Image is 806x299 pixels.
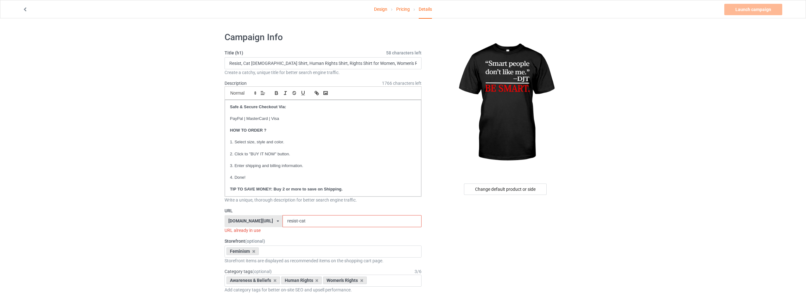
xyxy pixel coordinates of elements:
[230,139,416,145] p: 1. Select size, style and color.
[225,32,422,43] h1: Campaign Info
[230,128,266,133] strong: HOW TO ORDER ?
[419,0,432,19] div: Details
[230,104,286,109] strong: Safe & Secure Checkout Via:
[245,239,265,244] span: (optional)
[252,269,272,274] span: (optional)
[225,208,422,214] label: URL
[323,277,367,284] div: Women's Rights
[225,258,422,264] div: Storefront items are displayed as recommended items on the shopping cart page.
[230,187,343,191] strong: TIP TO SAVE MONEY: Buy 2 or more to save on Shipping.
[415,268,422,275] div: 3 / 6
[226,277,280,284] div: Awareness & Beliefs
[464,184,547,195] div: Change default product or side
[230,116,416,122] p: PayPal | MasterCard | Visa
[225,81,247,86] label: Description
[230,151,416,157] p: 2. Click to "BUY IT NOW" button.
[374,0,387,18] a: Design
[230,175,416,181] p: 4. Done!
[228,219,273,223] div: [DOMAIN_NAME][URL]
[225,238,422,244] label: Storefront
[225,197,422,203] div: Write a unique, thorough description for better search engine traffic.
[225,50,422,56] label: Title (h1)
[225,268,272,275] label: Category tags
[230,163,416,169] p: 3. Enter shipping and billing information.
[225,69,422,76] div: Create a catchy, unique title for better search engine traffic.
[226,247,259,255] div: Feminism
[281,277,322,284] div: Human Rights
[382,80,422,86] span: 1766 characters left
[386,50,422,56] span: 58 characters left
[225,227,422,234] div: URL already in use
[396,0,410,18] a: Pricing
[225,287,422,293] div: Add category tags for better on-site SEO and upsell performance.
